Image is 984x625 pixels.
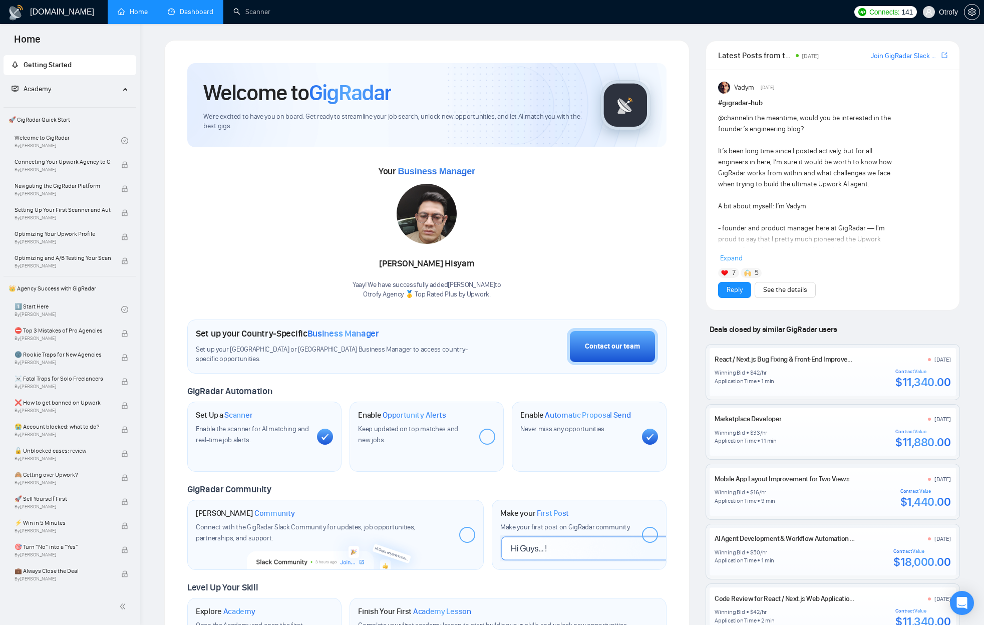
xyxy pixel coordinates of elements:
span: [DATE] [761,83,774,92]
div: $11,340.00 [895,375,950,390]
span: Set up your [GEOGRAPHIC_DATA] or [GEOGRAPHIC_DATA] Business Manager to access country-specific op... [196,345,473,364]
span: Opportunity Alerts [383,410,446,420]
a: Marketplace Developer [715,415,781,423]
span: 💼 Always Close the Deal [15,566,111,576]
div: $1,440.00 [900,494,951,509]
span: setting [964,8,979,16]
span: lock [121,330,128,337]
span: 🌚 Rookie Traps for New Agencies [15,350,111,360]
a: Reply [727,284,743,295]
div: $11,880.00 [895,435,950,450]
span: Scanner [224,410,252,420]
span: ⚡ Win in 5 Minutes [15,518,111,528]
div: Winning Bid [715,548,745,556]
h1: Set Up a [196,410,252,420]
h1: Welcome to [203,79,391,106]
span: 🙈 Getting over Upwork? [15,470,111,480]
a: AI Agent Development & Workflow Automation (n8n, AI Chatbot, LLM Prompt Engineering) [715,534,970,543]
span: By [PERSON_NAME] [15,384,111,390]
span: Enable the scanner for AI matching and real-time job alerts. [196,425,309,444]
img: Vadym [718,82,730,94]
div: Contract Value [900,488,951,494]
span: check-circle [121,306,128,313]
span: lock [121,354,128,361]
span: fund-projection-screen [12,85,19,92]
span: ❌ How to get banned on Upwork [15,398,111,408]
span: We're excited to have you on board. Get ready to streamline your job search, unlock new opportuni... [203,112,584,131]
span: GigRadar [309,79,391,106]
div: $ [750,369,754,377]
div: /hr [760,429,767,437]
span: lock [121,570,128,577]
div: [DATE] [934,356,951,364]
span: Business Manager [398,166,475,176]
button: See the details [755,282,816,298]
span: By [PERSON_NAME] [15,456,111,462]
div: 33 [753,429,760,437]
span: By [PERSON_NAME] [15,191,111,197]
span: Expand [720,254,743,262]
span: lock [121,185,128,192]
span: 7 [732,268,736,278]
div: Application Time [715,556,756,564]
span: 🚀 GigRadar Quick Start [5,110,135,130]
span: By [PERSON_NAME] [15,215,111,221]
span: Getting Started [24,61,72,69]
img: ❤️ [721,269,728,276]
span: By [PERSON_NAME] [15,576,111,582]
h1: # gigradar-hub [718,98,947,109]
li: Getting Started [4,55,136,75]
span: Make your first post on GigRadar community. [500,523,630,531]
a: See the details [763,284,807,295]
span: Connecting Your Upwork Agency to GigRadar [15,157,111,167]
div: 2 min [761,616,775,624]
span: lock [121,209,128,216]
div: Contract Value [895,369,950,375]
button: Contact our team [567,328,658,365]
span: By [PERSON_NAME] [15,432,111,438]
p: Otrofy Agency 🥇 Top Rated Plus by Upwork . [353,290,501,299]
span: lock [121,233,128,240]
img: slackcommunity-bg.png [247,527,424,569]
div: Winning Bid [715,488,745,496]
span: 5 [755,268,759,278]
div: [DATE] [934,535,951,543]
span: Optimizing Your Upwork Profile [15,229,111,239]
div: $ [750,488,754,496]
div: /hr [760,608,767,616]
span: Home [6,32,49,53]
span: Your [379,166,475,177]
span: By [PERSON_NAME] [15,263,111,269]
div: Contract Value [895,608,950,614]
h1: Finish Your First [358,606,471,616]
div: [PERSON_NAME] Hisyam [353,255,501,272]
div: /hr [760,548,767,556]
div: [DATE] [934,415,951,423]
span: lock [121,426,128,433]
a: dashboardDashboard [168,8,213,16]
span: By [PERSON_NAME] [15,480,111,486]
span: @channel [718,114,748,122]
a: Mobile App Layout Improvement for Two Views [715,475,849,483]
a: searchScanner [233,8,270,16]
a: Welcome to GigRadarBy[PERSON_NAME] [15,130,121,152]
button: Reply [718,282,751,298]
span: By [PERSON_NAME] [15,167,111,173]
span: Optimizing and A/B Testing Your Scanner for Better Results [15,253,111,263]
span: Latest Posts from the GigRadar Community [718,49,793,62]
div: 1 min [761,377,774,385]
div: 42 [753,608,760,616]
div: Contract Value [893,548,950,554]
a: Join GigRadar Slack Community [871,51,939,62]
div: 16 [753,488,759,496]
span: 🔓 Unblocked cases: review [15,446,111,456]
span: Connect with the GigRadar Slack Community for updates, job opportunities, partnerships, and support. [196,523,415,542]
div: Yaay! We have successfully added [PERSON_NAME] to [353,280,501,299]
span: double-left [119,601,129,611]
h1: Make your [500,508,569,518]
img: upwork-logo.png [858,8,866,16]
div: Contract Value [895,429,950,435]
div: 9 min [761,497,775,505]
h1: Enable [520,410,630,420]
h1: [PERSON_NAME] [196,508,295,518]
